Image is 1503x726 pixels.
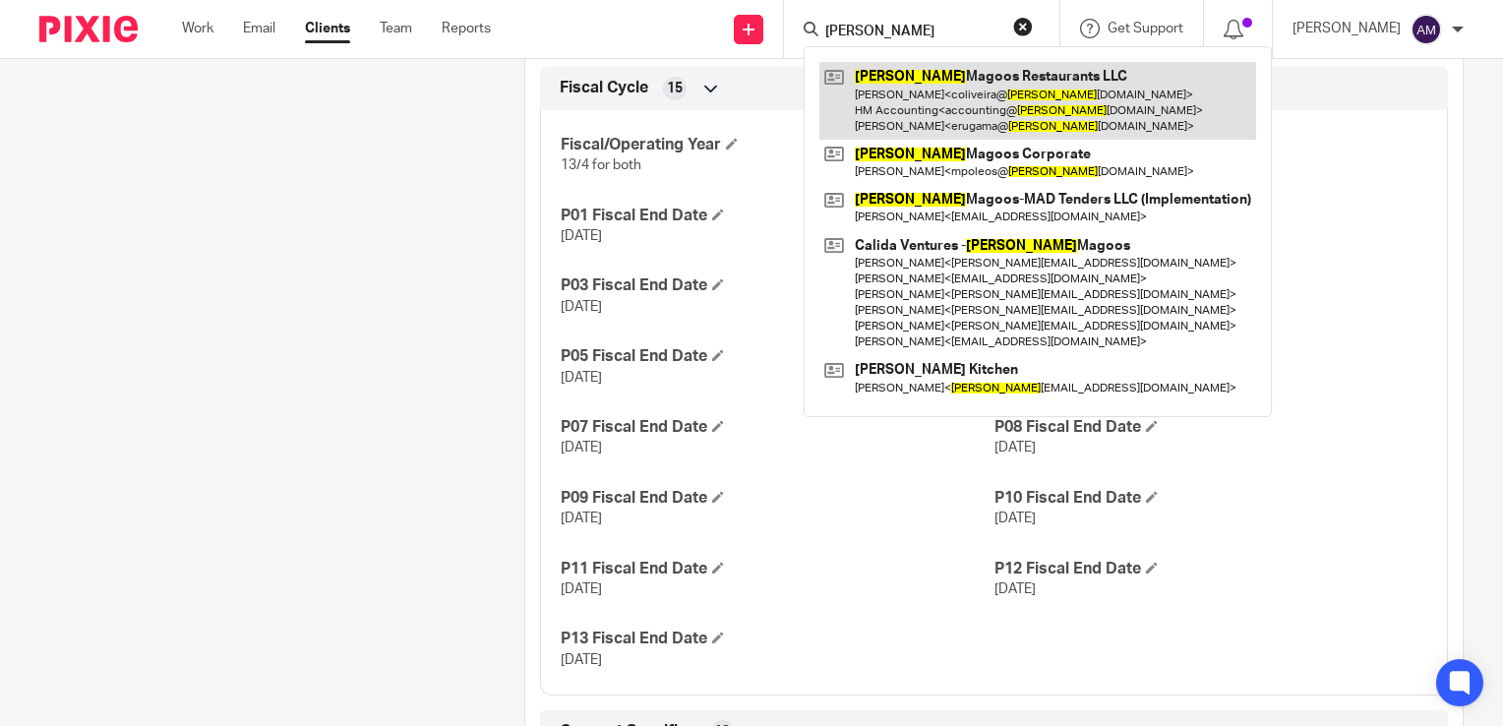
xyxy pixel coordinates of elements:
[561,371,602,385] span: [DATE]
[561,582,602,596] span: [DATE]
[1108,22,1183,35] span: Get Support
[561,653,602,667] span: [DATE]
[561,512,602,525] span: [DATE]
[561,300,602,314] span: [DATE]
[1293,19,1401,38] p: [PERSON_NAME]
[823,24,1000,41] input: Search
[1013,17,1033,36] button: Clear
[1411,14,1442,45] img: svg%3E
[561,346,993,367] h4: P05 Fiscal End Date
[561,158,641,172] span: 13/4 for both
[561,441,602,454] span: [DATE]
[561,629,993,649] h4: P13 Fiscal End Date
[561,488,993,509] h4: P09 Fiscal End Date
[305,19,350,38] a: Clients
[994,417,1427,438] h4: P08 Fiscal End Date
[182,19,213,38] a: Work
[442,19,491,38] a: Reports
[561,559,993,579] h4: P11 Fiscal End Date
[39,16,138,42] img: Pixie
[561,206,993,226] h4: P01 Fiscal End Date
[561,275,993,296] h4: P03 Fiscal End Date
[994,488,1427,509] h4: P10 Fiscal End Date
[561,229,602,243] span: [DATE]
[994,512,1036,525] span: [DATE]
[994,582,1036,596] span: [DATE]
[994,441,1036,454] span: [DATE]
[560,78,648,98] span: Fiscal Cycle
[561,417,993,438] h4: P07 Fiscal End Date
[994,559,1427,579] h4: P12 Fiscal End Date
[667,79,683,98] span: 15
[380,19,412,38] a: Team
[243,19,275,38] a: Email
[561,135,993,155] h4: Fiscal/Operating Year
